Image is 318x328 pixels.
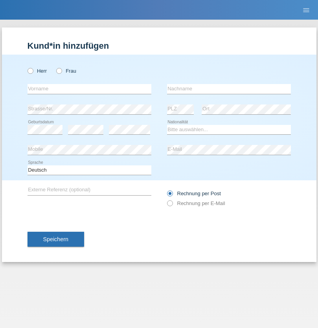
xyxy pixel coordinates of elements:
button: Speichern [28,232,84,247]
i: menu [302,6,310,14]
label: Rechnung per E-Mail [167,200,225,206]
input: Rechnung per Post [167,191,172,200]
span: Speichern [43,236,68,242]
input: Frau [56,68,61,73]
label: Frau [56,68,76,74]
label: Herr [28,68,47,74]
input: Rechnung per E-Mail [167,200,172,210]
a: menu [298,7,314,12]
input: Herr [28,68,33,73]
label: Rechnung per Post [167,191,221,196]
h1: Kund*in hinzufügen [28,41,291,51]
